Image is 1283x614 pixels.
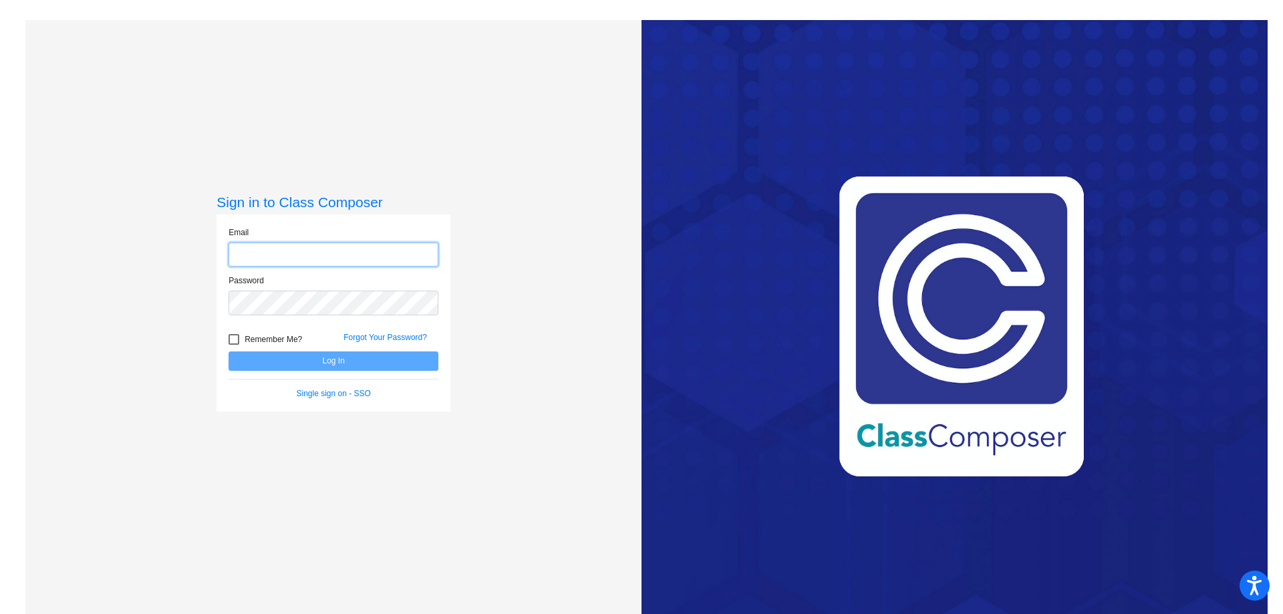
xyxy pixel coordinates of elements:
label: Password [229,275,264,287]
button: Log In [229,351,438,371]
h3: Sign in to Class Composer [217,194,450,210]
a: Single sign on - SSO [297,389,371,398]
label: Email [229,226,249,239]
span: Remember Me? [245,331,302,347]
a: Forgot Your Password? [343,333,427,342]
